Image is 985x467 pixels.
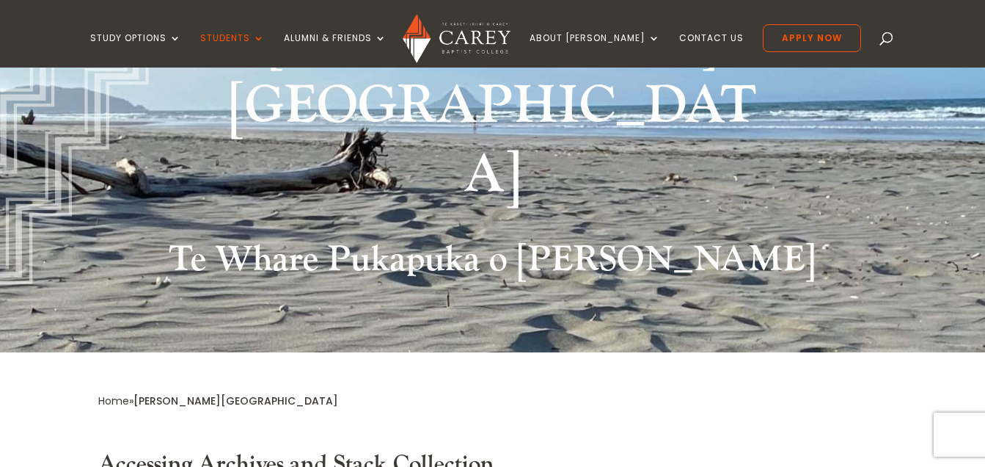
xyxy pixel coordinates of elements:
[98,394,338,408] span: »
[98,394,129,408] a: Home
[90,33,181,68] a: Study Options
[98,239,886,289] h2: Te Whare Pukapuka o [PERSON_NAME]
[679,33,744,68] a: Contact Us
[530,33,660,68] a: About [PERSON_NAME]
[217,4,767,217] h1: [PERSON_NAME][GEOGRAPHIC_DATA]
[284,33,387,68] a: Alumni & Friends
[403,14,510,63] img: Carey Baptist College
[200,33,265,68] a: Students
[133,394,338,408] span: [PERSON_NAME][GEOGRAPHIC_DATA]
[763,24,861,52] a: Apply Now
